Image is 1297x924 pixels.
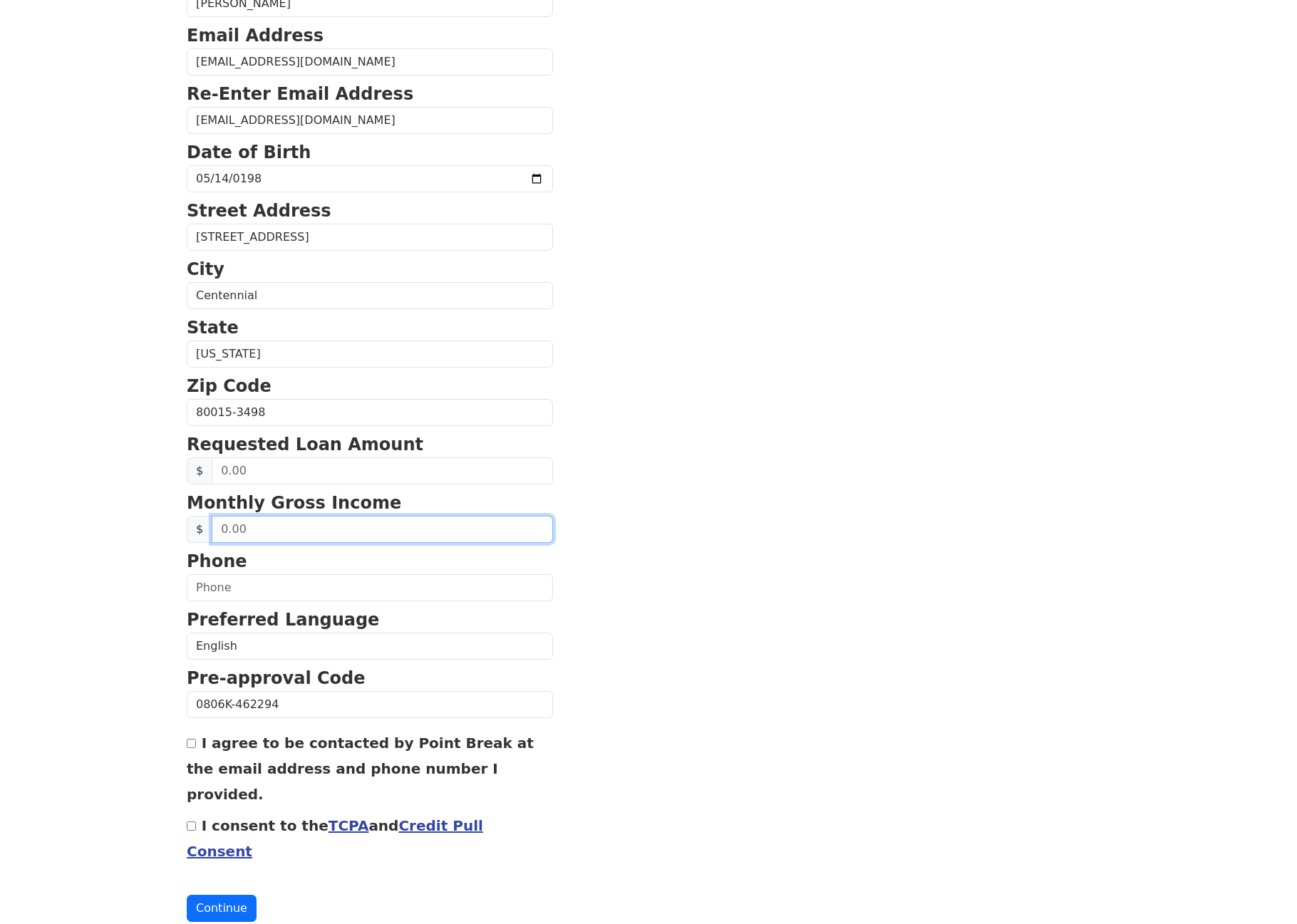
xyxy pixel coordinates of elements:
[187,516,212,543] span: $
[187,691,553,718] input: Pre-approval Code
[187,435,423,455] strong: Requested Loan Amount
[187,574,553,601] input: Phone
[187,318,239,338] strong: State
[187,26,324,46] strong: Email Address
[187,48,553,76] input: Email Address
[212,457,553,484] input: 0.00
[187,817,483,860] label: I consent to the and
[187,551,247,571] strong: Phone
[187,259,224,279] strong: City
[187,84,413,104] strong: Re-Enter Email Address
[187,457,212,484] span: $
[187,668,366,688] strong: Pre-approval Code
[187,610,379,630] strong: Preferred Language
[187,282,553,309] input: City
[187,734,534,803] label: I agree to be contacted by Point Break at the email address and phone number I provided.
[187,399,553,426] input: Zip Code
[187,490,553,516] p: Monthly Gross Income
[187,107,553,134] input: Re-Enter Email Address
[187,201,331,221] strong: Street Address
[187,895,257,922] button: Continue
[187,376,272,396] strong: Zip Code
[187,224,553,251] input: Street Address
[329,817,369,834] a: TCPA
[187,142,311,162] strong: Date of Birth
[212,516,553,543] input: 0.00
